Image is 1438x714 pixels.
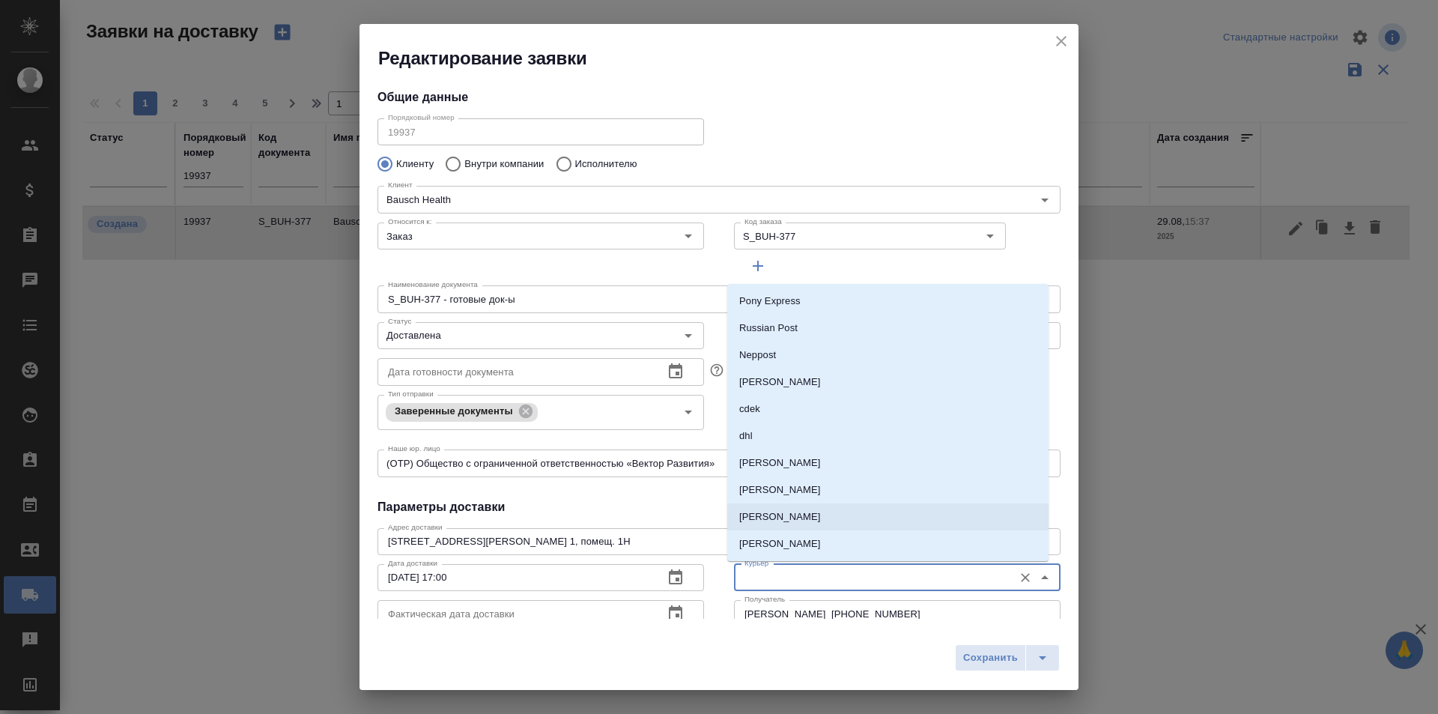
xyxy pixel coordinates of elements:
p: Исполнителю [575,157,637,172]
p: dhl [739,429,753,444]
p: [PERSON_NAME] [739,509,821,524]
button: Очистить [1015,567,1036,588]
span: Заверенные документы [386,405,522,417]
p: Neppost [739,348,776,363]
button: Open [678,226,699,246]
p: Внутри компании [464,157,544,172]
p: [PERSON_NAME] [739,375,821,390]
h4: Общие данные [377,88,1061,106]
button: Open [678,325,699,346]
button: close [1050,30,1073,52]
p: cdek [739,402,760,417]
h2: Редактирование заявки [378,46,1078,70]
p: [PERSON_NAME] [739,536,821,551]
button: Если заполнить эту дату, автоматически создастся заявка, чтобы забрать готовые документы [707,360,726,380]
button: Open [678,402,699,423]
h4: Параметры доставки [377,498,1061,516]
button: Open [980,226,1001,246]
span: Сохранить [963,650,1018,667]
p: Клиенту [396,157,434,172]
div: Заверенные документы [386,403,538,422]
button: Сохранить [955,644,1026,671]
p: [PERSON_NAME] [739,482,821,497]
p: Pony Express [739,294,801,309]
textarea: [STREET_ADDRESS][PERSON_NAME] 1, помещ. 1Н [388,536,1050,547]
button: Добавить [734,252,782,279]
p: [PERSON_NAME] [739,456,821,471]
button: Open [1034,190,1055,211]
div: split button [955,644,1060,671]
button: Close [1034,567,1055,588]
p: Russian Post [739,321,798,336]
